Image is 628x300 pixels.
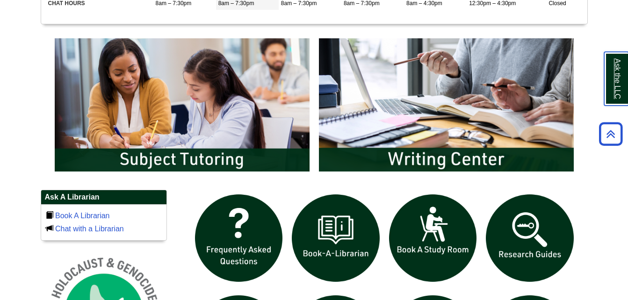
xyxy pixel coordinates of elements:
[314,34,578,176] img: Writing Center Information
[190,190,288,287] img: frequently asked questions
[596,128,626,140] a: Back to Top
[50,34,578,180] div: slideshow
[287,190,384,287] img: Book a Librarian icon links to book a librarian web page
[55,212,110,220] a: Book A Librarian
[41,190,166,205] h2: Ask A Librarian
[384,190,482,287] img: book a study room icon links to book a study room web page
[481,190,578,287] img: Research Guides icon links to research guides web page
[50,34,314,176] img: Subject Tutoring Information
[55,225,124,233] a: Chat with a Librarian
